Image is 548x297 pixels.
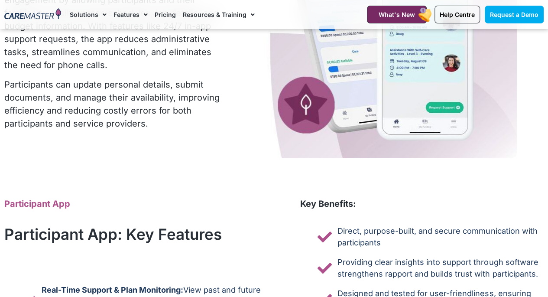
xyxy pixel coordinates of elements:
[440,11,475,18] span: Help Centre
[490,11,538,18] span: Request a Demo
[42,285,183,294] b: Real-Time Support & Plan Monitoring:
[435,6,480,23] a: Help Centre
[4,225,292,243] h2: Participant App: Key Features
[379,11,415,18] span: What's New
[367,6,427,23] a: What's New
[335,225,543,248] span: Direct, purpose-built, and secure communication with participants
[300,199,356,209] span: Key Benefits:
[485,6,544,23] a: Request a Demo
[4,8,61,21] img: CareMaster Logo
[4,199,70,209] b: Participant App
[4,78,222,130] p: Participants can update personal details, submit documents, and manage their availability, improv...
[335,256,543,280] span: Providing clear insights into support through software strengthens rapport and builds trust with ...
